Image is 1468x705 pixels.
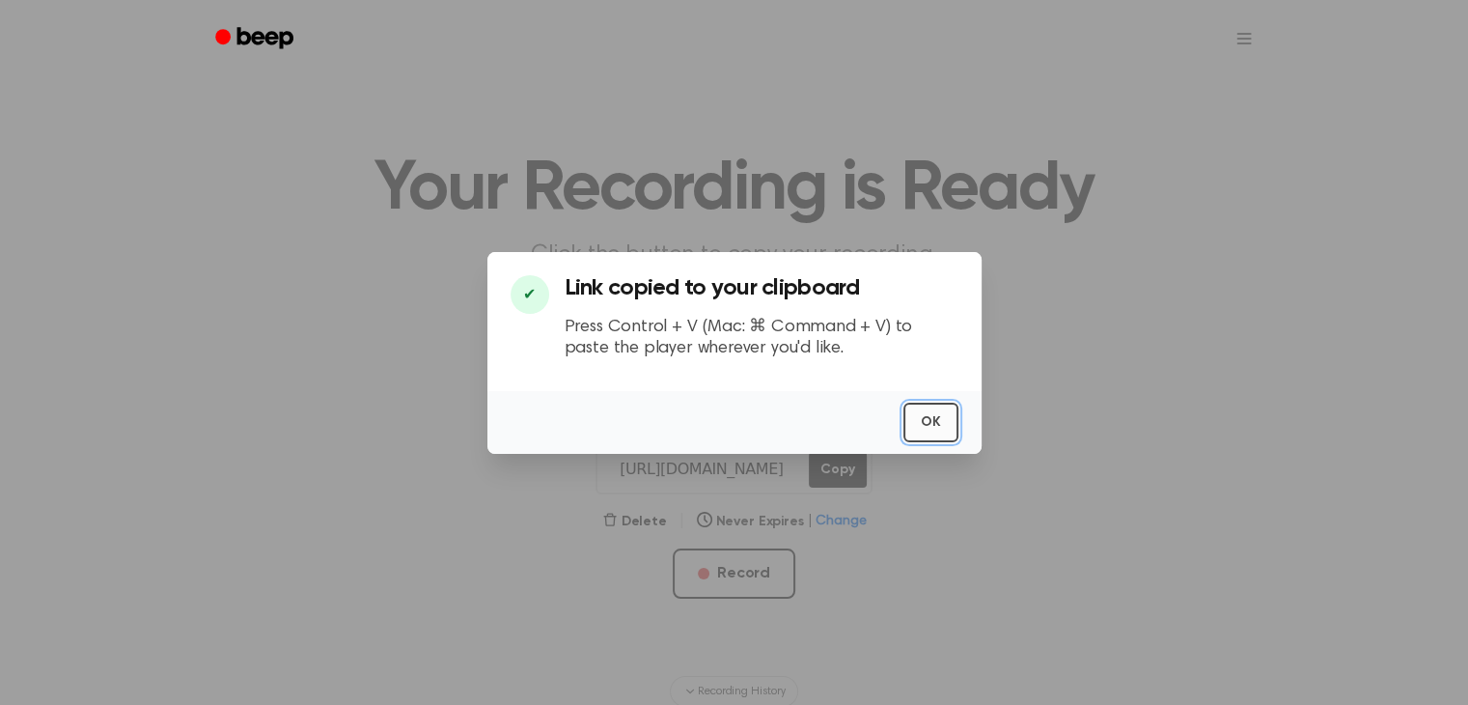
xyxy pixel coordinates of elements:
p: Press Control + V (Mac: ⌘ Command + V) to paste the player wherever you'd like. [565,317,958,360]
button: Open menu [1221,15,1267,62]
h3: Link copied to your clipboard [565,275,958,301]
a: Beep [202,20,311,58]
div: ✔ [511,275,549,314]
button: OK [903,403,958,442]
